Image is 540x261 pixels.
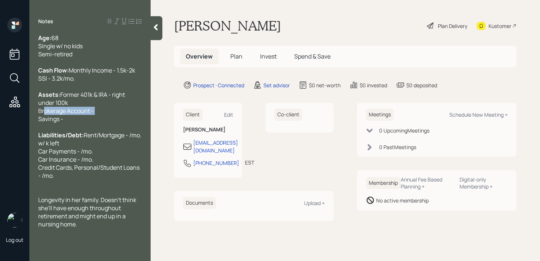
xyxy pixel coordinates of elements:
[7,213,22,228] img: retirable_logo.png
[38,131,143,180] span: Rent/Mortgage - /mo. w/ k left Car Payments - /mo. Car Insurance - /mo. Credit Cards, Personal/St...
[245,159,254,166] div: EST
[38,91,60,99] span: Assets:
[38,196,137,228] span: Longevity in her family. Doesn't think she'll have enough throughout retirement and might end up ...
[230,52,242,60] span: Plan
[489,22,511,30] div: Kustomer
[183,197,216,209] h6: Documents
[294,52,331,60] span: Spend & Save
[183,127,233,133] h6: [PERSON_NAME]
[193,139,238,154] div: [EMAIL_ADDRESS][DOMAIN_NAME]
[38,91,126,123] span: Former 401k & IRA - right under 100k Brokerage Account - Savings -
[379,127,429,134] div: 0 Upcoming Meeting s
[183,109,203,121] h6: Client
[38,34,83,50] span: 68 Single w/ no kids
[309,81,341,89] div: $0 net-worth
[401,176,454,190] div: Annual Fee Based Planning +
[38,66,69,74] span: Cash Flow:
[186,52,213,60] span: Overview
[224,111,233,118] div: Edit
[263,81,290,89] div: Set advisor
[174,18,281,34] h1: [PERSON_NAME]
[38,18,53,25] label: Notes
[406,81,437,89] div: $0 deposited
[38,66,135,82] span: Monthly Income - 1.5k-2k SSI - 3.2k/mo.
[366,177,401,189] h6: Membership
[379,143,416,151] div: 0 Past Meeting s
[274,109,302,121] h6: Co-client
[376,197,429,204] div: No active membership
[38,34,51,42] span: Age:
[304,200,325,207] div: Upload +
[260,52,277,60] span: Invest
[193,81,244,89] div: Prospect · Connected
[360,81,387,89] div: $0 invested
[449,111,508,118] div: Schedule New Meeting +
[6,236,24,243] div: Log out
[460,176,508,190] div: Digital-only Membership +
[38,131,84,139] span: Liabilities/Debt:
[366,109,394,121] h6: Meetings
[193,159,239,167] div: [PHONE_NUMBER]
[38,50,72,58] span: Semi-retired
[438,22,467,30] div: Plan Delivery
